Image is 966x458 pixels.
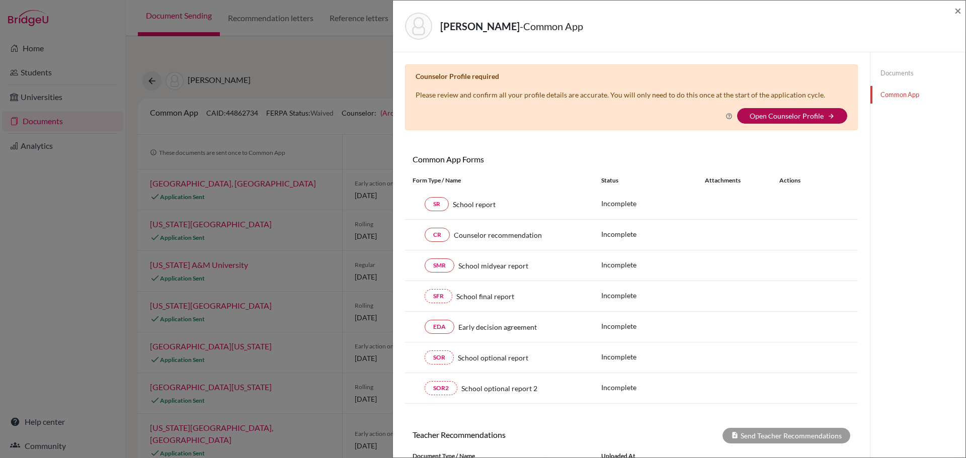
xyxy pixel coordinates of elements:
p: Incomplete [601,382,705,393]
div: Attachments [705,176,767,185]
a: Open Counselor Profile [750,112,824,120]
div: Form Type / Name [405,176,594,185]
span: × [954,3,961,18]
span: Counselor recommendation [454,230,542,240]
a: SFR [425,289,452,303]
span: Early decision agreement [458,322,537,332]
span: School report [453,199,496,210]
h6: Teacher Recommendations [405,430,631,439]
strong: [PERSON_NAME] [440,20,520,32]
p: Incomplete [601,351,705,362]
p: Incomplete [601,229,705,239]
a: Documents [870,64,965,82]
a: SMR [425,258,454,272]
p: Incomplete [601,198,705,209]
span: School optional report 2 [461,383,537,394]
span: School midyear report [458,260,528,271]
span: School final report [456,291,514,302]
button: Close [954,5,961,17]
span: School optional report [458,352,528,363]
div: Actions [767,176,830,185]
i: arrow_forward [828,113,835,120]
a: SOR2 [425,381,457,395]
a: SR [425,197,449,211]
button: Open Counselor Profilearrow_forward [737,108,847,124]
div: Status [601,176,705,185]
p: Incomplete [601,259,705,270]
h6: Common App Forms [405,154,631,164]
span: - Common App [520,20,583,32]
a: EDA [425,320,454,334]
p: Incomplete [601,290,705,301]
a: SOR [425,350,454,364]
p: Incomplete [601,321,705,331]
b: Counselor Profile required [416,72,499,80]
div: Send Teacher Recommendations [722,428,850,443]
a: Common App [870,86,965,104]
a: CR [425,228,450,242]
p: Please review and confirm all your profile details are accurate. You will only need to do this on... [416,89,825,100]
